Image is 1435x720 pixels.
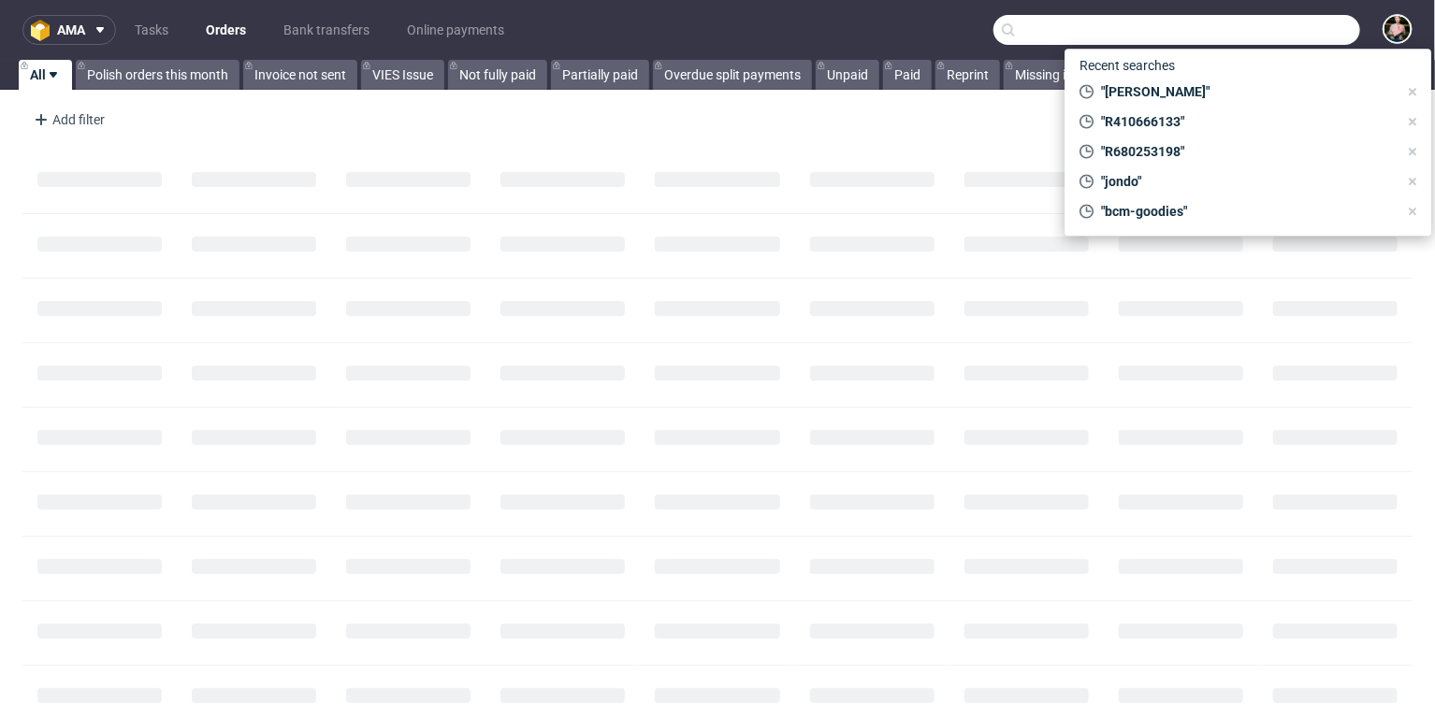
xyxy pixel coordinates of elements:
[448,60,547,90] a: Not fully paid
[1072,50,1182,80] span: Recent searches
[1094,82,1399,101] span: "[PERSON_NAME]"
[653,60,812,90] a: Overdue split payments
[883,60,932,90] a: Paid
[551,60,649,90] a: Partially paid
[361,60,444,90] a: VIES Issue
[1004,60,1114,90] a: Missing invoice
[935,60,1000,90] a: Reprint
[76,60,239,90] a: Polish orders this month
[1384,16,1411,42] img: Marta Tomaszewska
[26,105,109,135] div: Add filter
[1094,112,1399,131] span: "R410666133"
[396,15,515,45] a: Online payments
[57,23,85,36] span: ama
[1094,142,1399,161] span: "R680253198"
[22,15,116,45] button: ama
[1094,202,1399,221] span: "bcm-goodies"
[1094,172,1399,191] span: "jondo"
[123,15,180,45] a: Tasks
[272,15,381,45] a: Bank transfers
[31,20,57,41] img: logo
[19,60,72,90] a: All
[195,15,257,45] a: Orders
[243,60,357,90] a: Invoice not sent
[816,60,879,90] a: Unpaid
